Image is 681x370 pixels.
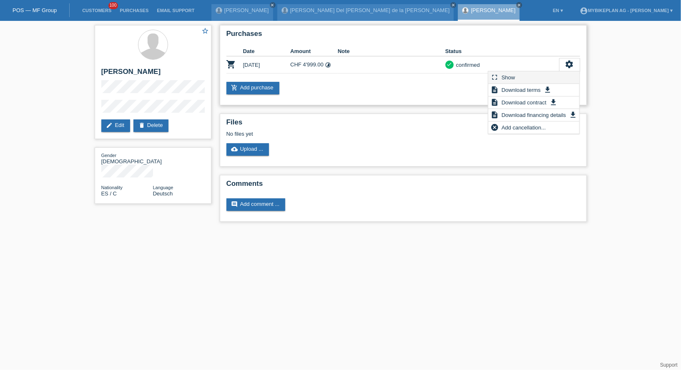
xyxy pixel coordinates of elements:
[138,122,145,129] i: delete
[153,185,173,190] span: Language
[580,7,588,15] i: account_circle
[660,362,678,368] a: Support
[101,190,117,197] span: Spain / C / 28.02.1978
[101,185,123,190] span: Nationality
[226,30,580,42] h2: Purchases
[450,2,456,8] a: close
[270,2,276,8] a: close
[226,131,481,137] div: No files yet
[153,8,199,13] a: Email Support
[78,8,116,13] a: Customers
[231,201,238,208] i: comment
[549,98,558,106] i: get_app
[454,61,480,69] div: confirmed
[447,61,452,67] i: check
[517,3,521,7] i: close
[202,27,209,36] a: star_border
[471,7,515,13] a: [PERSON_NAME]
[490,86,499,94] i: description
[106,122,113,129] i: edit
[13,7,57,13] a: POS — MF Group
[490,73,499,81] i: fullscreen
[226,143,269,156] a: cloud_uploadUpload ...
[202,27,209,35] i: star_border
[565,60,574,69] i: settings
[290,46,338,56] th: Amount
[224,7,269,13] a: [PERSON_NAME]
[133,119,169,132] a: deleteDelete
[226,180,580,192] h2: Comments
[516,2,522,8] a: close
[325,62,331,68] i: Instalments (36 instalments)
[575,8,677,13] a: account_circleMybikeplan AG - [PERSON_NAME] ▾
[231,146,238,152] i: cloud_upload
[500,97,548,107] span: Download contract
[226,82,279,94] a: add_shopping_cartAdd purchase
[500,72,517,82] span: Show
[226,118,580,131] h2: Files
[108,2,118,9] span: 100
[153,190,173,197] span: Deutsch
[271,3,275,7] i: close
[490,98,499,106] i: description
[451,3,455,7] i: close
[101,152,153,165] div: [DEMOGRAPHIC_DATA]
[290,7,450,13] a: [PERSON_NAME] Del [PERSON_NAME] de la [PERSON_NAME]
[226,198,286,211] a: commentAdd comment ...
[101,68,205,80] h2: [PERSON_NAME]
[500,85,542,95] span: Download terms
[116,8,153,13] a: Purchases
[101,119,130,132] a: editEdit
[243,56,291,73] td: [DATE]
[445,46,559,56] th: Status
[549,8,567,13] a: EN ▾
[231,84,238,91] i: add_shopping_cart
[243,46,291,56] th: Date
[543,86,552,94] i: get_app
[226,59,236,69] i: POSP00026249
[290,56,338,73] td: CHF 4'999.00
[101,153,117,158] span: Gender
[338,46,445,56] th: Note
